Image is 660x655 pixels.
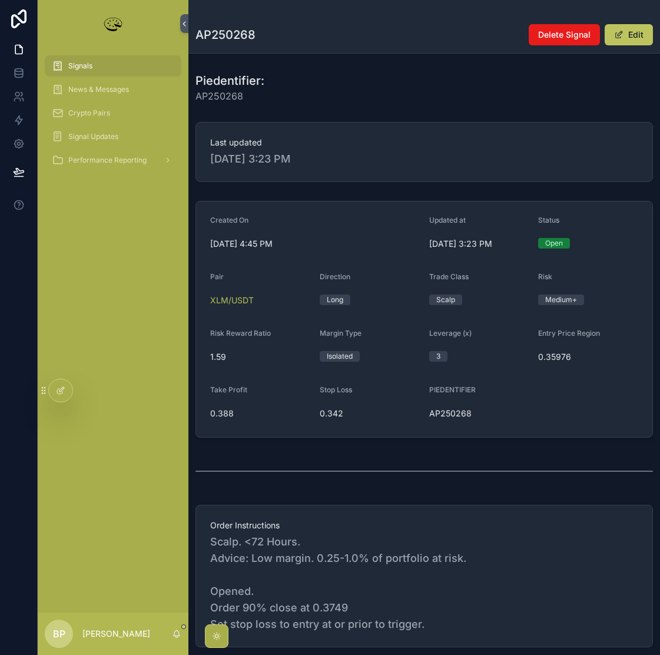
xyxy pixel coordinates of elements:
[210,151,638,167] span: [DATE] 3:23 PM
[195,72,264,89] h1: Piedentifier:
[210,216,248,224] span: Created On
[68,85,129,94] span: News & Messages
[429,408,529,419] span: AP250268
[429,272,469,281] span: Trade Class
[327,295,343,305] div: Long
[538,329,600,338] span: Entry Price Region
[320,385,352,394] span: Stop Loss
[210,329,271,338] span: Risk Reward Ratio
[210,520,638,531] span: Order Instructions
[327,351,353,362] div: Isolated
[45,150,181,171] a: Performance Reporting
[82,628,150,640] p: [PERSON_NAME]
[45,126,181,147] a: Signal Updates
[68,156,147,165] span: Performance Reporting
[53,627,65,641] span: BP
[45,55,181,77] a: Signals
[545,238,563,249] div: Open
[210,272,224,281] span: Pair
[538,272,552,281] span: Risk
[538,29,591,41] span: Delete Signal
[605,24,653,45] button: Edit
[45,79,181,100] a: News & Messages
[210,137,638,148] span: Last updated
[45,102,181,124] a: Crypto Pairs
[429,385,476,394] span: PIEDENTIFIER
[429,329,472,338] span: Leverage (x)
[68,132,118,141] span: Signal Updates
[210,408,310,419] span: 0.388
[210,351,310,363] span: 1.59
[545,295,577,305] div: Medium+
[538,351,638,363] span: 0.35976
[195,89,264,103] span: AP250268
[210,295,254,306] a: XLM/USDT
[38,47,188,186] div: scrollable content
[320,272,350,281] span: Direction
[320,329,361,338] span: Margin Type
[195,27,256,43] h1: AP250268
[210,238,420,250] span: [DATE] 4:45 PM
[529,24,600,45] button: Delete Signal
[429,216,466,224] span: Updated at
[436,295,455,305] div: Scalp
[320,408,420,419] span: 0.342
[436,351,440,362] div: 3
[429,238,529,250] span: [DATE] 3:23 PM
[68,108,110,118] span: Crypto Pairs
[538,216,559,224] span: Status
[210,534,638,633] span: Scalp. <72 Hours. Advice: Low margin. 0.25-1.0% of portfolio at risk. Opened. Order 90% close at ...
[210,385,247,394] span: Take Profit
[68,61,92,71] span: Signals
[101,14,125,33] img: App logo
